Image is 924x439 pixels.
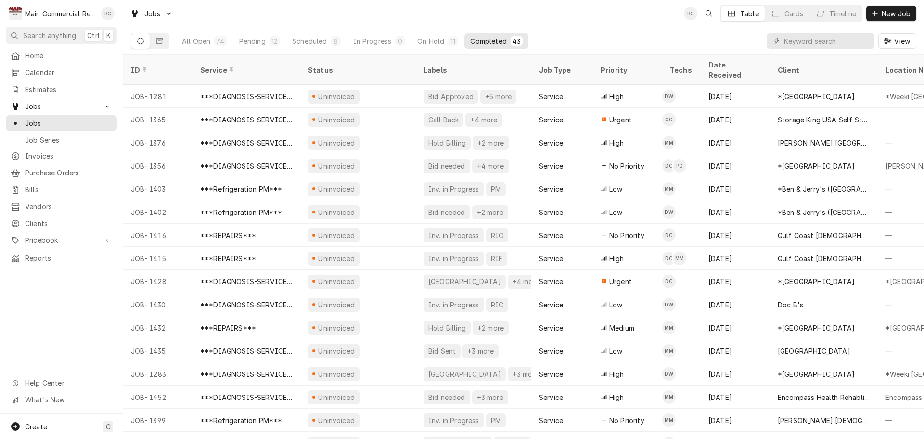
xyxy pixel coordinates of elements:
span: Bills [25,185,112,195]
span: Purchase Orders [25,168,112,178]
div: [DATE] [701,224,770,247]
div: Dylan Crawford's Avatar [662,228,676,242]
div: [DATE] [701,339,770,362]
div: Service [200,65,291,75]
div: RIC [490,230,504,240]
a: Purchase Orders [6,165,117,181]
span: What's New [25,395,111,405]
div: On Hold [417,36,444,46]
span: High [609,369,624,379]
span: Vendors [25,201,112,212]
div: Main Commercial Refrigeration Service's Avatar [9,7,22,20]
span: No Priority [609,230,644,240]
div: Inv. in Progress [427,184,480,194]
div: JOB-1435 [123,339,192,362]
div: M [9,7,22,20]
div: +5 more [484,92,513,102]
span: Ctrl [87,30,100,40]
div: +4 more [469,115,498,125]
div: MM [662,321,676,334]
input: Keyword search [784,33,870,49]
div: 74 [216,36,224,46]
div: DC [662,228,676,242]
div: [GEOGRAPHIC_DATA] [427,369,502,379]
div: DW [662,367,676,381]
div: Labels [423,65,524,75]
span: Search anything [23,30,76,40]
div: Service [539,300,563,310]
a: Go to Jobs [126,6,177,22]
div: DW [662,205,676,219]
div: Dorian Wertz's Avatar [662,298,676,311]
span: High [609,392,624,402]
a: Clients [6,215,117,231]
div: [DATE] [701,362,770,386]
div: Uninvoiced [317,230,356,240]
a: Bills [6,182,117,198]
a: Go to What's New [6,392,117,408]
a: Vendors [6,199,117,214]
a: Job Series [6,132,117,148]
div: DC [662,275,676,288]
div: DW [662,298,676,311]
a: Jobs [6,115,117,131]
span: Clients [25,218,112,228]
div: DC [662,252,676,265]
a: Reports [6,250,117,266]
div: Storage King USA Self Storage [778,115,870,125]
div: *Ben & Jerry's ([GEOGRAPHIC_DATA]) [778,207,870,217]
div: In Progress [353,36,392,46]
span: Jobs [25,118,112,128]
div: [DATE] [701,409,770,432]
span: Invoices [25,151,112,161]
div: *[GEOGRAPHIC_DATA] [778,323,855,333]
div: [DATE] [701,154,770,177]
div: Status [308,65,406,75]
div: +4 more [512,277,540,287]
span: Low [609,184,622,194]
div: [DATE] [701,108,770,131]
div: PM [490,184,502,194]
div: *[GEOGRAPHIC_DATA] [778,277,855,287]
div: JOB-1365 [123,108,192,131]
div: Uninvoiced [317,392,356,402]
div: MM [662,413,676,427]
div: JOB-1428 [123,270,192,293]
div: MM [662,182,676,196]
div: Uninvoiced [317,161,356,171]
span: Pricebook [25,235,98,245]
span: New Job [880,9,912,19]
a: Go to Help Center [6,375,117,391]
div: +2 more [476,323,505,333]
div: Dylan Crawford's Avatar [662,275,676,288]
div: Service [539,277,563,287]
div: [GEOGRAPHIC_DATA] [778,346,850,356]
div: +3 more [512,369,540,379]
div: [DATE] [701,386,770,409]
div: Bid Sent [427,346,457,356]
div: Scheduled [292,36,327,46]
span: Jobs [144,9,161,19]
div: [DATE] [701,316,770,339]
a: Go to Pricebook [6,232,117,248]
div: Uninvoiced [317,184,356,194]
div: *Ben & Jerry's ([GEOGRAPHIC_DATA]) [778,184,870,194]
div: JOB-1430 [123,293,192,316]
div: [DATE] [701,200,770,224]
span: High [609,253,624,264]
div: [DATE] [701,247,770,270]
div: JOB-1399 [123,409,192,432]
div: Bid Approved [427,92,475,102]
div: [DATE] [701,85,770,108]
div: *[GEOGRAPHIC_DATA] [778,369,855,379]
div: 43 [513,36,521,46]
div: Timeline [829,9,856,19]
div: Uninvoiced [317,369,356,379]
div: Mike Marchese's Avatar [662,344,676,358]
div: Service [539,392,563,402]
div: PG [673,159,686,173]
div: Service [539,161,563,171]
div: Uninvoiced [317,415,356,426]
div: Bid needed [427,161,466,171]
span: Estimates [25,84,112,94]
